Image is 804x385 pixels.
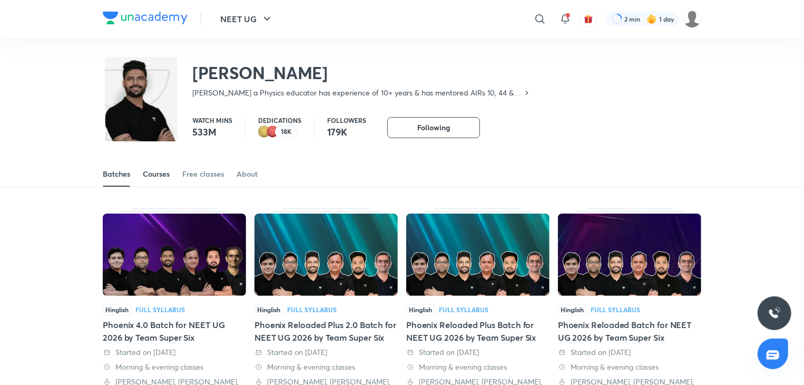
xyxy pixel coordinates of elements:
[214,8,280,30] button: NEET UG
[267,126,279,138] img: educator badge1
[327,126,366,138] p: 179K
[439,306,488,313] div: Full Syllabus
[103,12,188,24] img: Company Logo
[584,14,593,24] img: avatar
[406,214,550,296] img: Thumbnail
[103,169,130,179] div: Batches
[558,214,701,296] img: Thumbnail
[387,117,480,138] button: Following
[103,319,246,344] div: Phoenix 4.0 Batch for NEET UG 2026 by Team Super Six
[406,362,550,372] div: Morning & evening classes
[103,362,246,372] div: Morning & evening classes
[254,362,398,372] div: Morning & evening classes
[254,214,398,296] img: Thumbnail
[103,347,246,358] div: Started on 31 Jul 2025
[558,362,701,372] div: Morning & evening classes
[258,126,271,138] img: educator badge2
[103,161,130,187] a: Batches
[327,117,366,123] p: Followers
[254,304,283,315] span: Hinglish
[768,307,781,320] img: ttu
[103,12,188,27] a: Company Logo
[287,306,337,313] div: Full Syllabus
[406,347,550,358] div: Started on 17 Jul 2025
[105,59,178,164] img: class
[135,306,185,313] div: Full Syllabus
[281,128,291,136] p: 18K
[254,347,398,358] div: Started on 17 Jul 2025
[558,347,701,358] div: Started on 17 Jul 2025
[182,169,224,179] div: Free classes
[258,117,301,123] p: Dedications
[406,304,435,315] span: Hinglish
[182,161,224,187] a: Free classes
[254,319,398,344] div: Phoenix Reloaded Plus 2.0 Batch for NEET UG 2026 by Team Super Six
[417,122,450,133] span: Following
[558,304,586,315] span: Hinglish
[237,161,258,187] a: About
[192,126,232,138] p: 533M
[103,214,246,296] img: Thumbnail
[558,319,701,344] div: Phoenix Reloaded Batch for NEET UG 2026 by Team Super Six
[192,62,531,83] h2: [PERSON_NAME]
[192,117,232,123] p: Watch mins
[646,14,657,24] img: streak
[591,306,640,313] div: Full Syllabus
[683,10,701,28] img: Sakshi
[103,304,131,315] span: Hinglish
[143,161,170,187] a: Courses
[192,88,523,98] p: [PERSON_NAME] a Physics educator has experience of 10+ years & has mentored AIRs 10, 44 & many mo...
[237,169,258,179] div: About
[143,169,170,179] div: Courses
[406,319,550,344] div: Phoenix Reloaded Plus Batch for NEET UG 2026 by Team Super Six
[580,11,597,27] button: avatar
